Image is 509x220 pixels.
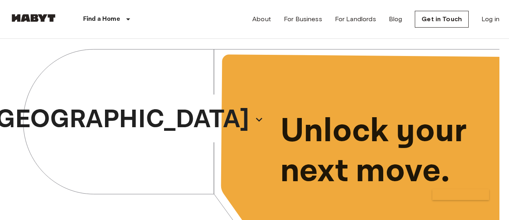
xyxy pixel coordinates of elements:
[415,11,469,28] a: Get in Touch
[389,14,402,24] a: Blog
[335,14,376,24] a: For Landlords
[83,14,120,24] p: Find a Home
[252,14,271,24] a: About
[284,14,322,24] a: For Business
[10,14,57,22] img: Habyt
[481,14,499,24] a: Log in
[280,111,487,192] p: Unlock your next move.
